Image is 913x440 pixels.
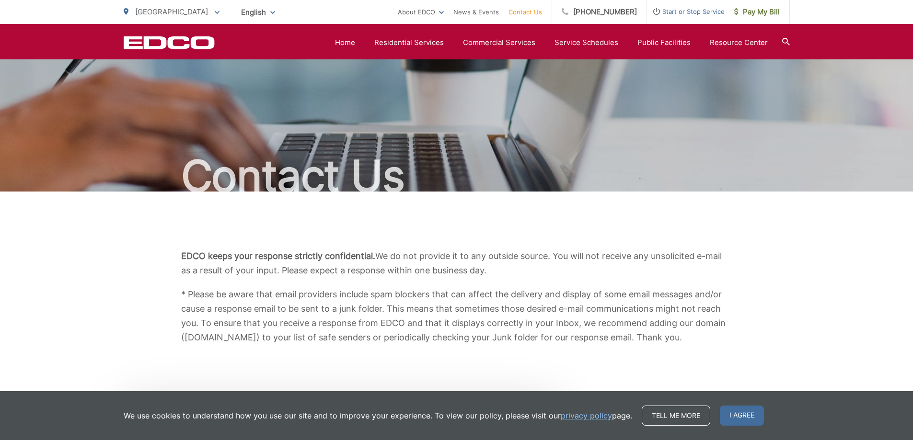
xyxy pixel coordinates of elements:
a: Residential Services [374,37,444,48]
a: Contact Us [509,6,542,18]
a: Public Facilities [637,37,691,48]
span: English [234,4,282,21]
a: News & Events [453,6,499,18]
p: We do not provide it to any outside source. You will not receive any unsolicited e-mail as a resu... [181,249,732,278]
a: About EDCO [398,6,444,18]
a: Commercial Services [463,37,535,48]
a: EDCD logo. Return to the homepage. [124,36,215,49]
a: Resource Center [710,37,768,48]
h1: Contact Us [124,152,790,200]
b: EDCO keeps your response strictly confidential. [181,251,375,261]
p: * Please be aware that email providers include spam blockers that can affect the delivery and dis... [181,287,732,345]
span: [GEOGRAPHIC_DATA] [135,7,208,16]
a: Tell me more [642,406,710,426]
span: Pay My Bill [734,6,780,18]
p: We use cookies to understand how you use our site and to improve your experience. To view our pol... [124,410,632,421]
a: privacy policy [561,410,612,421]
a: Home [335,37,355,48]
span: I agree [720,406,764,426]
a: Service Schedules [555,37,618,48]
